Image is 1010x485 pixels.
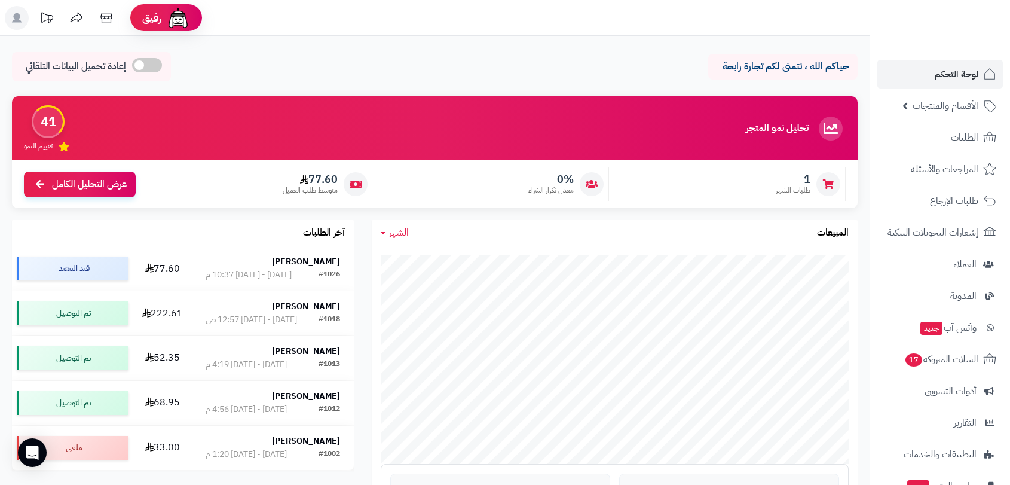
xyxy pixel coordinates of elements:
[133,336,191,380] td: 52.35
[920,322,942,335] span: جديد
[905,353,922,367] span: 17
[954,414,977,431] span: التقارير
[283,185,338,196] span: متوسط طلب العميل
[919,319,977,336] span: وآتس آب
[746,123,809,134] h3: تحليل نمو المتجر
[913,97,978,114] span: الأقسام والمنتجات
[206,269,292,281] div: [DATE] - [DATE] 10:37 م
[24,172,136,197] a: عرض التحليل الكامل
[717,60,849,74] p: حياكم الله ، نتمنى لكم تجارة رابحة
[877,187,1003,215] a: طلبات الإرجاع
[32,6,62,33] a: تحديثات المنصة
[17,436,128,460] div: ملغي
[133,246,191,291] td: 77.60
[24,141,53,151] span: تقييم النمو
[877,377,1003,405] a: أدوات التسويق
[17,346,128,370] div: تم التوصيل
[272,390,340,402] strong: [PERSON_NAME]
[817,228,849,239] h3: المبيعات
[935,66,978,83] span: لوحة التحكم
[877,123,1003,152] a: الطلبات
[319,359,340,371] div: #1013
[272,435,340,447] strong: [PERSON_NAME]
[951,129,978,146] span: الطلبات
[925,383,977,399] span: أدوات التسويق
[776,185,810,196] span: طلبات الشهر
[283,173,338,186] span: 77.60
[52,178,127,191] span: عرض التحليل الكامل
[911,161,978,178] span: المراجعات والأسئلة
[877,60,1003,89] a: لوحة التحكم
[528,185,574,196] span: معدل تكرار الشراء
[17,301,128,325] div: تم التوصيل
[887,224,978,241] span: إشعارات التحويلات البنكية
[877,155,1003,184] a: المراجعات والأسئلة
[929,32,999,57] img: logo-2.png
[133,426,191,470] td: 33.00
[877,282,1003,310] a: المدونة
[381,226,409,240] a: الشهر
[319,449,340,460] div: #1002
[877,218,1003,247] a: إشعارات التحويلات البنكية
[319,404,340,416] div: #1012
[206,404,287,416] div: [DATE] - [DATE] 4:56 م
[133,381,191,425] td: 68.95
[17,391,128,415] div: تم التوصيل
[206,314,297,326] div: [DATE] - [DATE] 12:57 ص
[18,438,47,467] div: Open Intercom Messenger
[303,228,345,239] h3: آخر الطلبات
[133,291,191,335] td: 222.61
[528,173,574,186] span: 0%
[206,449,287,460] div: [DATE] - [DATE] 1:20 م
[17,257,128,280] div: قيد التنفيذ
[877,313,1003,342] a: وآتس آبجديد
[142,11,161,25] span: رفيق
[319,314,340,326] div: #1018
[953,256,977,273] span: العملاء
[319,269,340,281] div: #1026
[950,288,977,304] span: المدونة
[776,173,810,186] span: 1
[877,250,1003,279] a: العملاء
[904,446,977,463] span: التطبيقات والخدمات
[930,193,978,209] span: طلبات الإرجاع
[166,6,190,30] img: ai-face.png
[272,345,340,358] strong: [PERSON_NAME]
[272,255,340,268] strong: [PERSON_NAME]
[272,300,340,313] strong: [PERSON_NAME]
[206,359,287,371] div: [DATE] - [DATE] 4:19 م
[877,408,1003,437] a: التقارير
[877,440,1003,469] a: التطبيقات والخدمات
[26,60,126,74] span: إعادة تحميل البيانات التلقائي
[877,345,1003,374] a: السلات المتروكة17
[904,351,978,368] span: السلات المتروكة
[389,225,409,240] span: الشهر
